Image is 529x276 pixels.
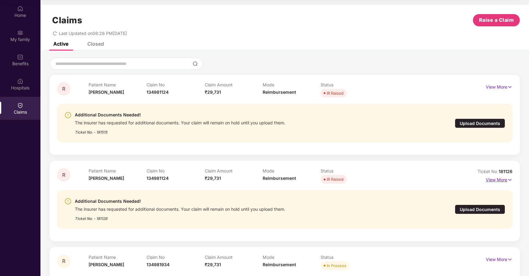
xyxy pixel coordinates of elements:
[455,205,505,214] div: Upload Documents
[205,255,263,260] p: Claim Amount
[17,102,23,108] img: svg+xml;base64,PHN2ZyBpZD0iQ2xhaW0iIHhtbG5zPSJodHRwOi8vd3d3LnczLm9yZy8yMDAwL3N2ZyIgd2lkdGg9IjIwIi...
[147,168,204,173] p: Claim No
[499,169,512,174] span: 181126
[52,15,82,25] h1: Claims
[147,176,169,181] span: 134981124
[263,168,321,173] p: Mode
[75,212,285,221] div: Ticket No. - 181126
[53,31,57,36] span: redo
[87,41,104,47] div: Closed
[263,176,296,181] span: Reimbursement
[263,255,321,260] p: Mode
[75,198,285,205] div: Additional Documents Needed!
[263,89,296,95] span: Reimbursement
[17,78,23,84] img: svg+xml;base64,PHN2ZyBpZD0iSG9zcGl0YWxzIiB4bWxucz0iaHR0cDovL3d3dy53My5vcmcvMjAwMC9zdmciIHdpZHRoPS...
[64,112,72,119] img: svg+xml;base64,PHN2ZyBpZD0iV2FybmluZ18tXzI0eDI0IiBkYXRhLW5hbWU9Ildhcm5pbmcgLSAyNHgyNCIgeG1sbnM9Im...
[205,168,263,173] p: Claim Amount
[147,262,169,267] span: 134981934
[321,82,379,87] p: Status
[75,205,285,212] div: The insurer has requested for additional documents. Your claim will remain on hold until you uplo...
[62,172,65,178] span: R
[75,111,285,119] div: Additional Documents Needed!
[147,82,204,87] p: Claim No
[89,82,147,87] p: Patient Name
[507,84,512,90] img: svg+xml;base64,PHN2ZyB4bWxucz0iaHR0cDovL3d3dy53My5vcmcvMjAwMC9zdmciIHdpZHRoPSIxNyIgaGVpZ2h0PSIxNy...
[486,82,512,90] p: View More
[205,82,263,87] p: Claim Amount
[321,168,379,173] p: Status
[479,16,514,24] span: Raise a Claim
[62,86,65,92] span: R
[62,259,65,264] span: R
[455,119,505,128] div: Upload Documents
[147,255,204,260] p: Claim No
[89,168,147,173] p: Patient Name
[486,175,512,183] p: View More
[507,176,512,183] img: svg+xml;base64,PHN2ZyB4bWxucz0iaHR0cDovL3d3dy53My5vcmcvMjAwMC9zdmciIHdpZHRoPSIxNyIgaGVpZ2h0PSIxNy...
[263,262,296,267] span: Reimbursement
[17,6,23,12] img: svg+xml;base64,PHN2ZyBpZD0iSG9tZSIgeG1sbnM9Imh0dHA6Ly93d3cudzMub3JnLzIwMDAvc3ZnIiB3aWR0aD0iMjAiIG...
[205,89,221,95] span: ₹29,731
[321,255,379,260] p: Status
[507,256,512,263] img: svg+xml;base64,PHN2ZyB4bWxucz0iaHR0cDovL3d3dy53My5vcmcvMjAwMC9zdmciIHdpZHRoPSIxNyIgaGVpZ2h0PSIxNy...
[478,169,499,174] span: Ticket No
[473,14,520,26] button: Raise a Claim
[486,255,512,263] p: View More
[17,30,23,36] img: svg+xml;base64,PHN2ZyB3aWR0aD0iMjAiIGhlaWdodD0iMjAiIHZpZXdCb3g9IjAgMCAyMCAyMCIgZmlsbD0ibm9uZSIgeG...
[75,119,285,126] div: The insurer has requested for additional documents. Your claim will remain on hold until you uplo...
[89,176,124,181] span: [PERSON_NAME]
[89,255,147,260] p: Patient Name
[53,41,68,47] div: Active
[327,176,344,182] div: IR Raised
[205,176,221,181] span: ₹29,731
[17,54,23,60] img: svg+xml;base64,PHN2ZyBpZD0iQmVuZWZpdHMiIHhtbG5zPSJodHRwOi8vd3d3LnczLm9yZy8yMDAwL3N2ZyIgd2lkdGg9Ij...
[75,126,285,135] div: Ticket No. - 181515
[263,82,321,87] p: Mode
[327,263,346,269] div: In Process
[59,31,127,36] span: Last Updated on 08:26 PM[DATE]
[89,89,124,95] span: [PERSON_NAME]
[193,61,198,66] img: svg+xml;base64,PHN2ZyBpZD0iU2VhcmNoLTMyeDMyIiB4bWxucz0iaHR0cDovL3d3dy53My5vcmcvMjAwMC9zdmciIHdpZH...
[64,198,72,205] img: svg+xml;base64,PHN2ZyBpZD0iV2FybmluZ18tXzI0eDI0IiBkYXRhLW5hbWU9Ildhcm5pbmcgLSAyNHgyNCIgeG1sbnM9Im...
[327,90,344,96] div: IR Raised
[147,89,169,95] span: 134981124
[89,262,124,267] span: [PERSON_NAME]
[205,262,221,267] span: ₹29,731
